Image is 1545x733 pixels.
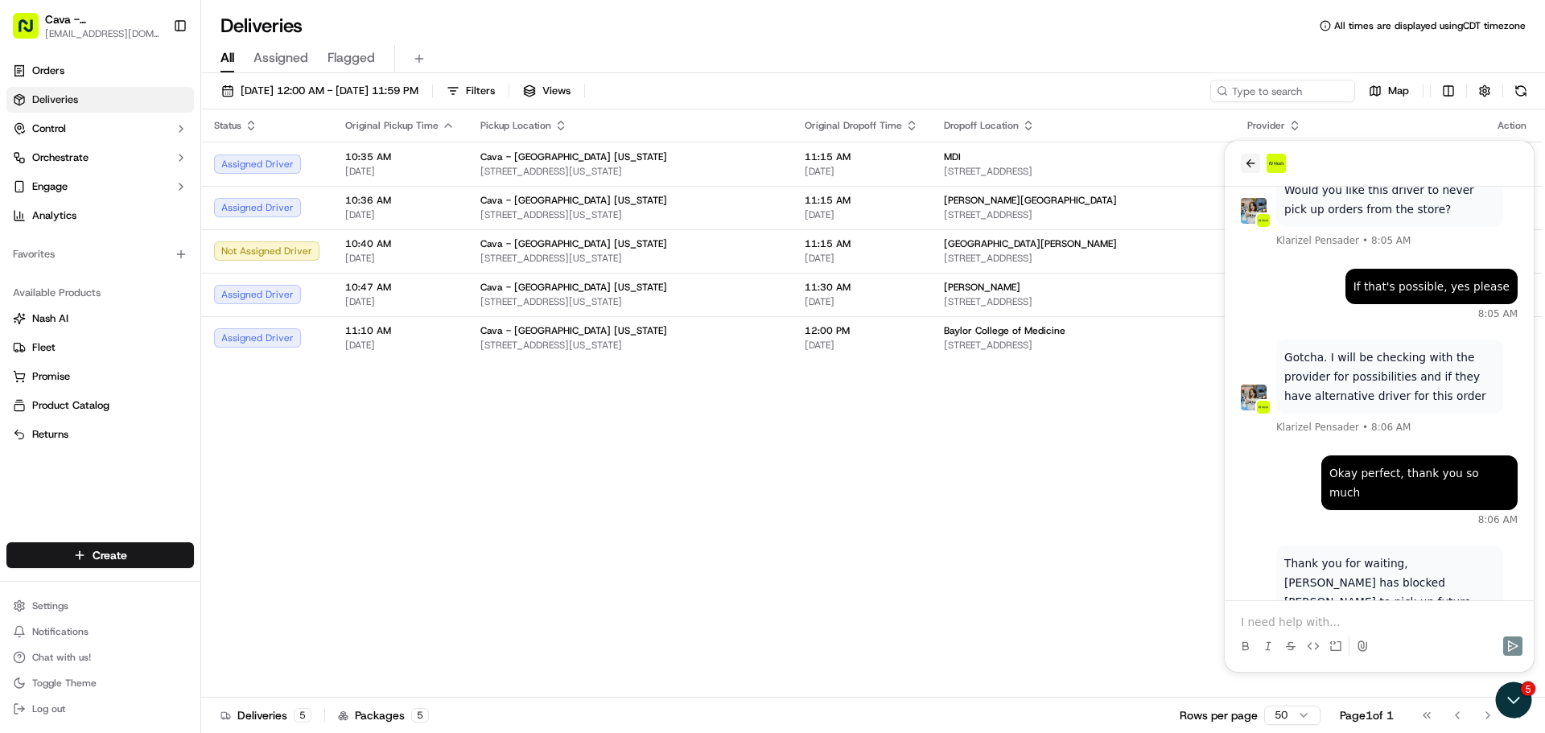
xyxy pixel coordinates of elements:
[32,677,97,690] span: Toggle Theme
[805,295,918,308] span: [DATE]
[345,208,455,221] span: [DATE]
[805,165,918,178] span: [DATE]
[6,174,194,200] button: Engage
[93,547,127,563] span: Create
[345,194,455,207] span: 10:36 AM
[13,427,187,442] a: Returns
[13,311,187,326] a: Nash AI
[6,620,194,643] button: Notifications
[345,324,455,337] span: 11:10 AM
[1493,680,1537,723] iframe: Open customer support
[944,208,1222,221] span: [STREET_ADDRESS]
[480,119,551,132] span: Pickup Location
[1225,141,1534,672] iframe: Customer support window
[13,340,187,355] a: Fleet
[480,208,779,221] span: [STREET_ADDRESS][US_STATE]
[1247,119,1285,132] span: Provider
[345,119,439,132] span: Original Pickup Time
[45,11,160,27] span: Cava - [GEOGRAPHIC_DATA] [US_STATE]
[345,295,455,308] span: [DATE]
[32,311,68,326] span: Nash AI
[1388,84,1409,98] span: Map
[6,672,194,694] button: Toggle Theme
[480,194,667,207] span: Cava - [GEOGRAPHIC_DATA] [US_STATE]
[944,194,1117,207] span: [PERSON_NAME][GEOGRAPHIC_DATA]
[944,119,1019,132] span: Dropoff Location
[6,6,167,45] button: Cava - [GEOGRAPHIC_DATA] [US_STATE][EMAIL_ADDRESS][DOMAIN_NAME]
[1210,80,1355,102] input: Type to search
[241,84,418,98] span: [DATE] 12:00 AM - [DATE] 11:59 PM
[6,542,194,568] button: Create
[6,306,194,331] button: Nash AI
[32,208,76,223] span: Analytics
[214,119,241,132] span: Status
[6,698,194,720] button: Log out
[480,150,667,163] span: Cava - [GEOGRAPHIC_DATA] [US_STATE]
[6,145,194,171] button: Orchestrate
[6,393,194,418] button: Product Catalog
[345,165,455,178] span: [DATE]
[480,165,779,178] span: [STREET_ADDRESS][US_STATE]
[516,80,578,102] button: Views
[32,369,70,384] span: Promise
[32,340,56,355] span: Fleet
[6,58,194,84] a: Orders
[1510,80,1532,102] button: Refresh
[345,281,455,294] span: 10:47 AM
[6,595,194,617] button: Settings
[32,599,68,612] span: Settings
[32,150,89,165] span: Orchestrate
[480,237,667,250] span: Cava - [GEOGRAPHIC_DATA] [US_STATE]
[345,237,455,250] span: 10:40 AM
[32,121,66,136] span: Control
[805,150,918,163] span: 11:15 AM
[466,84,495,98] span: Filters
[480,281,667,294] span: Cava - [GEOGRAPHIC_DATA] [US_STATE]
[6,241,194,267] div: Favorites
[32,427,68,442] span: Returns
[805,281,918,294] span: 11:30 AM
[6,87,194,113] a: Deliveries
[32,651,91,664] span: Chat with us!
[944,237,1117,250] span: [GEOGRAPHIC_DATA][PERSON_NAME]
[944,252,1222,265] span: [STREET_ADDRESS]
[214,80,426,102] button: [DATE] 12:00 AM - [DATE] 11:59 PM
[411,708,429,723] div: 5
[805,252,918,265] span: [DATE]
[13,398,187,413] a: Product Catalog
[253,48,308,68] span: Assigned
[944,281,1020,294] span: [PERSON_NAME]
[805,119,902,132] span: Original Dropoff Time
[45,27,160,40] span: [EMAIL_ADDRESS][DOMAIN_NAME]
[480,295,779,308] span: [STREET_ADDRESS][US_STATE]
[6,280,194,306] div: Available Products
[32,398,109,413] span: Product Catalog
[944,339,1222,352] span: [STREET_ADDRESS]
[345,150,455,163] span: 10:35 AM
[32,625,89,638] span: Notifications
[944,165,1222,178] span: [STREET_ADDRESS]
[1180,707,1258,723] p: Rows per page
[480,324,667,337] span: Cava - [GEOGRAPHIC_DATA] [US_STATE]
[439,80,502,102] button: Filters
[805,194,918,207] span: 11:15 AM
[220,48,234,68] span: All
[1340,707,1394,723] div: Page 1 of 1
[480,252,779,265] span: [STREET_ADDRESS][US_STATE]
[480,339,779,352] span: [STREET_ADDRESS][US_STATE]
